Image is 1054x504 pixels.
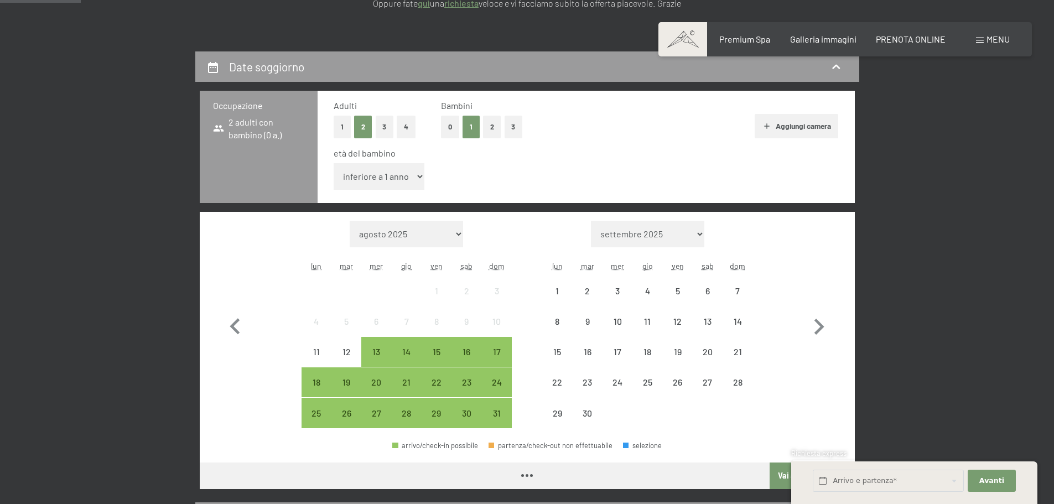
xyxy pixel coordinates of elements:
[422,306,451,336] div: Fri Aug 08 2025
[603,337,632,367] div: Wed Sep 17 2025
[693,367,723,397] div: Sat Sep 27 2025
[392,306,422,336] div: Thu Aug 07 2025
[362,317,390,345] div: 6
[481,337,511,367] div: Sun Aug 17 2025
[723,306,752,336] div: Sun Sep 14 2025
[331,367,361,397] div: arrivo/check-in possibile
[489,442,612,449] div: partenza/check-out non effettuabile
[333,378,360,406] div: 19
[422,276,451,305] div: Fri Aug 01 2025
[693,276,723,305] div: arrivo/check-in non effettuabile
[623,442,662,449] div: selezione
[662,276,692,305] div: arrivo/check-in non effettuabile
[453,378,480,406] div: 23
[790,34,856,44] a: Galleria immagini
[986,34,1010,44] span: Menu
[213,116,304,141] span: 2 adulti con bambino (0 a.)
[333,317,360,345] div: 5
[803,221,835,429] button: Mese successivo
[723,276,752,305] div: arrivo/check-in non effettuabile
[542,337,572,367] div: arrivo/check-in non effettuabile
[441,100,473,111] span: Bambini
[573,367,603,397] div: arrivo/check-in non effettuabile
[694,378,721,406] div: 27
[393,409,420,437] div: 28
[573,398,603,428] div: arrivo/check-in non effettuabile
[663,347,691,375] div: 19
[482,287,510,314] div: 3
[611,261,624,271] abbr: mercoledì
[392,367,422,397] div: arrivo/check-in possibile
[543,317,571,345] div: 8
[663,317,691,345] div: 12
[451,306,481,336] div: arrivo/check-in non effettuabile
[723,276,752,305] div: Sun Sep 07 2025
[755,114,838,138] button: Aggiungi camera
[451,367,481,397] div: arrivo/check-in possibile
[481,276,511,305] div: Sun Aug 03 2025
[423,378,450,406] div: 22
[505,116,523,138] button: 3
[460,261,473,271] abbr: sabato
[632,367,662,397] div: arrivo/check-in non effettuabile
[543,409,571,437] div: 29
[331,337,361,367] div: arrivo/check-in non effettuabile
[603,337,632,367] div: arrivo/check-in non effettuabile
[361,337,391,367] div: Wed Aug 13 2025
[331,398,361,428] div: arrivo/check-in possibile
[876,34,946,44] span: PRENOTA ONLINE
[361,398,391,428] div: arrivo/check-in possibile
[481,367,511,397] div: arrivo/check-in possibile
[723,306,752,336] div: arrivo/check-in non effettuabile
[693,276,723,305] div: Sat Sep 06 2025
[693,306,723,336] div: Sat Sep 13 2025
[730,261,745,271] abbr: domenica
[451,337,481,367] div: Sat Aug 16 2025
[632,276,662,305] div: arrivo/check-in non effettuabile
[422,337,451,367] div: arrivo/check-in possibile
[422,337,451,367] div: Fri Aug 15 2025
[770,463,854,489] button: Vai a «Camera»
[423,409,450,437] div: 29
[302,398,331,428] div: Mon Aug 25 2025
[451,398,481,428] div: arrivo/check-in possibile
[573,306,603,336] div: arrivo/check-in non effettuabile
[453,287,480,314] div: 2
[302,306,331,336] div: Mon Aug 04 2025
[634,317,661,345] div: 11
[481,337,511,367] div: arrivo/check-in possibile
[392,442,478,449] div: arrivo/check-in possibile
[634,378,661,406] div: 25
[334,116,351,138] button: 1
[632,306,662,336] div: arrivo/check-in non effettuabile
[423,347,450,375] div: 15
[634,347,661,375] div: 18
[693,337,723,367] div: arrivo/check-in non effettuabile
[573,398,603,428] div: Tue Sep 30 2025
[362,347,390,375] div: 13
[370,261,383,271] abbr: mercoledì
[724,287,751,314] div: 7
[723,367,752,397] div: Sun Sep 28 2025
[302,398,331,428] div: arrivo/check-in possibile
[392,367,422,397] div: Thu Aug 21 2025
[422,398,451,428] div: Fri Aug 29 2025
[791,449,847,458] span: Richiesta express
[543,347,571,375] div: 15
[723,337,752,367] div: arrivo/check-in non effettuabile
[672,261,684,271] abbr: venerdì
[422,398,451,428] div: arrivo/check-in possibile
[663,378,691,406] div: 26
[361,337,391,367] div: arrivo/check-in possibile
[693,337,723,367] div: Sat Sep 20 2025
[542,276,572,305] div: arrivo/check-in non effettuabile
[642,261,653,271] abbr: giovedì
[331,398,361,428] div: Tue Aug 26 2025
[483,116,501,138] button: 2
[542,306,572,336] div: arrivo/check-in non effettuabile
[574,287,601,314] div: 2
[723,367,752,397] div: arrivo/check-in non effettuabile
[334,147,830,159] div: età del bambino
[392,398,422,428] div: arrivo/check-in possibile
